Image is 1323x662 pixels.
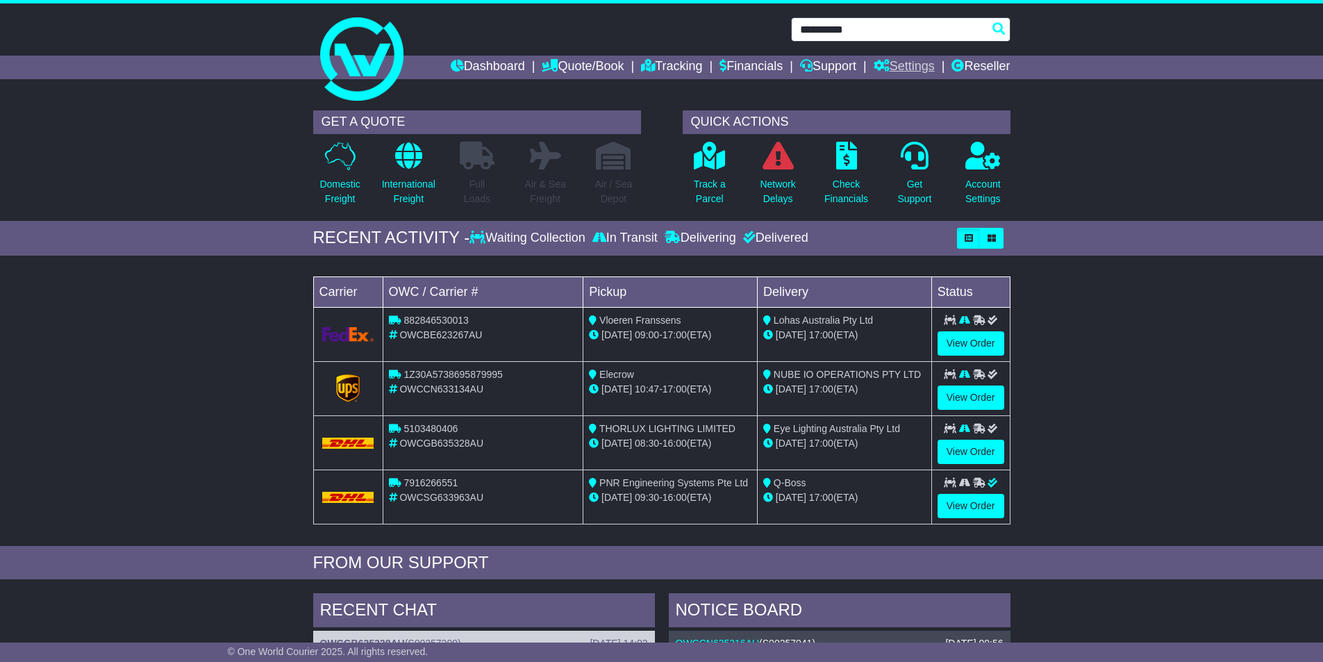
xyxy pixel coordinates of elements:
[763,382,926,397] div: (ETA)
[408,638,458,649] span: S00257209
[776,383,806,395] span: [DATE]
[635,492,659,503] span: 09:30
[313,553,1010,573] div: FROM OUR SUPPORT
[938,440,1004,464] a: View Order
[809,329,833,340] span: 17:00
[313,228,470,248] div: RECENT ACTIVITY -
[601,438,632,449] span: [DATE]
[320,638,648,649] div: ( )
[525,177,566,206] p: Air & Sea Freight
[694,177,726,206] p: Track a Parcel
[542,56,624,79] a: Quote/Book
[683,110,1010,134] div: QUICK ACTIONS
[809,438,833,449] span: 17:00
[800,56,856,79] a: Support
[824,141,869,214] a: CheckFinancials
[663,438,687,449] span: 16:00
[740,231,808,246] div: Delivered
[693,141,726,214] a: Track aParcel
[399,383,483,395] span: OWCCN633134AU
[383,276,583,307] td: OWC / Carrier #
[322,438,374,449] img: DHL.png
[759,141,796,214] a: NetworkDelays
[599,423,735,434] span: THORLUX LIGHTING LIMITED
[403,369,502,380] span: 1Z30A5738695879995
[760,177,795,206] p: Network Delays
[824,177,868,206] p: Check Financials
[776,492,806,503] span: [DATE]
[951,56,1010,79] a: Reseller
[403,315,468,326] span: 882846530013
[809,492,833,503] span: 17:00
[757,276,931,307] td: Delivery
[641,56,702,79] a: Tracking
[676,638,760,649] a: OWCCN635316AU
[931,276,1010,307] td: Status
[381,141,436,214] a: InternationalFreight
[663,383,687,395] span: 17:00
[601,329,632,340] span: [DATE]
[776,438,806,449] span: [DATE]
[589,231,661,246] div: In Transit
[322,492,374,503] img: DHL.png
[589,436,751,451] div: - (ETA)
[763,490,926,505] div: (ETA)
[583,276,758,307] td: Pickup
[313,110,641,134] div: GET A QUOTE
[320,638,405,649] a: OWCGB635328AU
[599,369,634,380] span: Elecrow
[590,638,647,649] div: [DATE] 14:02
[774,423,900,434] span: Eye Lighting Australia Pty Ltd
[589,382,751,397] div: - (ETA)
[322,327,374,342] img: GetCarrierServiceLogo
[382,177,435,206] p: International Freight
[663,329,687,340] span: 17:00
[635,329,659,340] span: 09:00
[319,141,360,214] a: DomesticFreight
[938,331,1004,356] a: View Order
[595,177,633,206] p: Air / Sea Depot
[228,646,428,657] span: © One World Courier 2025. All rights reserved.
[945,638,1003,649] div: [DATE] 09:56
[601,492,632,503] span: [DATE]
[589,490,751,505] div: - (ETA)
[874,56,935,79] a: Settings
[663,492,687,503] span: 16:00
[763,436,926,451] div: (ETA)
[599,315,681,326] span: Vloeren Franssens
[313,593,655,631] div: RECENT CHAT
[336,374,360,402] img: GetCarrierServiceLogo
[589,328,751,342] div: - (ETA)
[763,328,926,342] div: (ETA)
[661,231,740,246] div: Delivering
[399,438,483,449] span: OWCGB635328AU
[399,329,482,340] span: OWCBE623267AU
[669,593,1010,631] div: NOTICE BOARD
[809,383,833,395] span: 17:00
[763,638,813,649] span: S00257041
[460,177,494,206] p: Full Loads
[774,477,806,488] span: Q-Boss
[399,492,483,503] span: OWCSG633963AU
[965,177,1001,206] p: Account Settings
[635,438,659,449] span: 08:30
[938,494,1004,518] a: View Order
[403,423,458,434] span: 5103480406
[776,329,806,340] span: [DATE]
[719,56,783,79] a: Financials
[635,383,659,395] span: 10:47
[897,141,932,214] a: GetSupport
[451,56,525,79] a: Dashboard
[599,477,748,488] span: PNR Engineering Systems Pte Ltd
[403,477,458,488] span: 7916266551
[319,177,360,206] p: Domestic Freight
[965,141,1001,214] a: AccountSettings
[469,231,588,246] div: Waiting Collection
[601,383,632,395] span: [DATE]
[938,386,1004,410] a: View Order
[774,369,921,380] span: NUBE IO OPERATIONS PTY LTD
[676,638,1004,649] div: ( )
[897,177,931,206] p: Get Support
[774,315,873,326] span: Lohas Australia Pty Ltd
[313,276,383,307] td: Carrier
